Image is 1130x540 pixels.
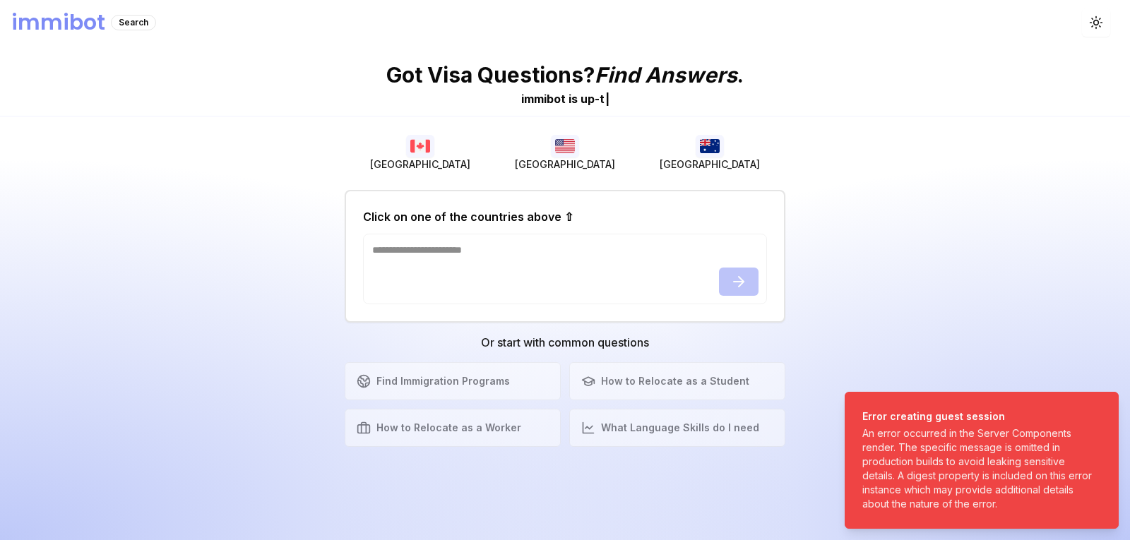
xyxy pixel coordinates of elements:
[363,208,573,225] h2: Click on one of the countries above ⇧
[111,15,156,30] div: Search
[370,157,470,172] span: [GEOGRAPHIC_DATA]
[386,62,744,88] p: Got Visa Questions? .
[660,157,760,172] span: [GEOGRAPHIC_DATA]
[515,157,615,172] span: [GEOGRAPHIC_DATA]
[406,135,434,157] img: Canada flag
[581,92,605,106] span: u p - t
[551,135,579,157] img: USA flag
[11,10,105,35] h1: immibot
[696,135,724,157] img: Australia flag
[595,62,737,88] span: Find Answers
[862,409,1095,424] div: Error creating guest session
[345,334,785,351] h3: Or start with common questions
[862,426,1095,511] div: An error occurred in the Server Components render. The specific message is omitted in production ...
[521,90,578,107] div: immibot is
